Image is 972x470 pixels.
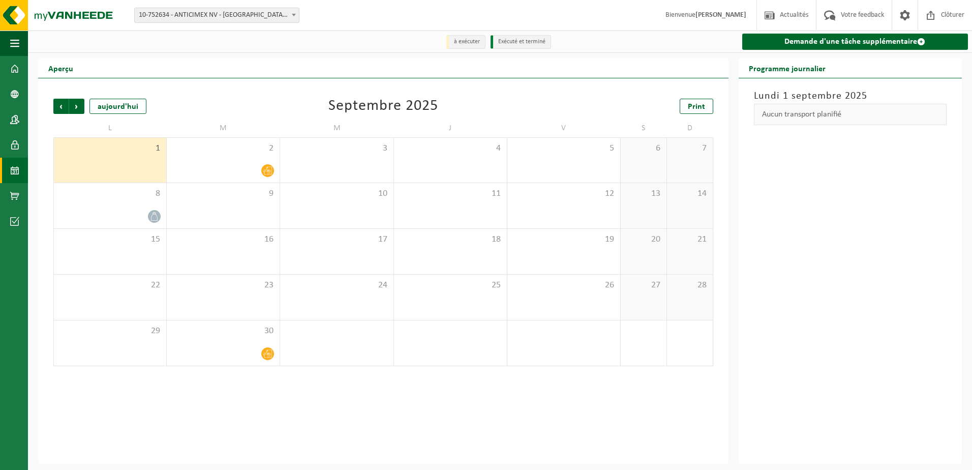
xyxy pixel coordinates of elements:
span: 13 [626,188,661,199]
div: aujourd'hui [89,99,146,114]
a: Demande d'une tâche supplémentaire [742,34,968,50]
span: 23 [172,280,275,291]
span: 22 [59,280,161,291]
span: 20 [626,234,661,245]
a: Print [680,99,713,114]
span: 8 [59,188,161,199]
span: Print [688,103,705,111]
span: 3 [285,143,388,154]
span: 24 [285,280,388,291]
li: à exécuter [446,35,485,49]
span: 4 [399,143,502,154]
span: 11 [399,188,502,199]
td: J [394,119,507,137]
span: 10 [285,188,388,199]
span: 9 [172,188,275,199]
span: 5 [512,143,615,154]
span: 29 [59,326,161,337]
span: 17 [285,234,388,245]
span: Suivant [69,99,84,114]
span: 1 [59,143,161,154]
td: D [667,119,713,137]
span: 19 [512,234,615,245]
span: 6 [626,143,661,154]
td: M [167,119,280,137]
h2: Programme journalier [739,58,836,78]
span: 30 [172,326,275,337]
span: 15 [59,234,161,245]
span: 26 [512,280,615,291]
span: 25 [399,280,502,291]
span: 10-752634 - ANTICIMEX NV - SINT-PIETERS-LEEUW [134,8,299,23]
span: 12 [512,188,615,199]
li: Exécuté et terminé [491,35,551,49]
span: 28 [672,280,708,291]
span: 18 [399,234,502,245]
h2: Aperçu [38,58,83,78]
span: 16 [172,234,275,245]
span: 21 [672,234,708,245]
div: Aucun transport planifié [754,104,947,125]
span: 14 [672,188,708,199]
span: 27 [626,280,661,291]
span: 2 [172,143,275,154]
span: 7 [672,143,708,154]
span: 10-752634 - ANTICIMEX NV - SINT-PIETERS-LEEUW [135,8,299,22]
td: M [280,119,393,137]
span: Précédent [53,99,69,114]
td: V [507,119,621,137]
div: Septembre 2025 [328,99,438,114]
td: S [621,119,667,137]
strong: [PERSON_NAME] [695,11,746,19]
h3: Lundi 1 septembre 2025 [754,89,947,104]
td: L [53,119,167,137]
